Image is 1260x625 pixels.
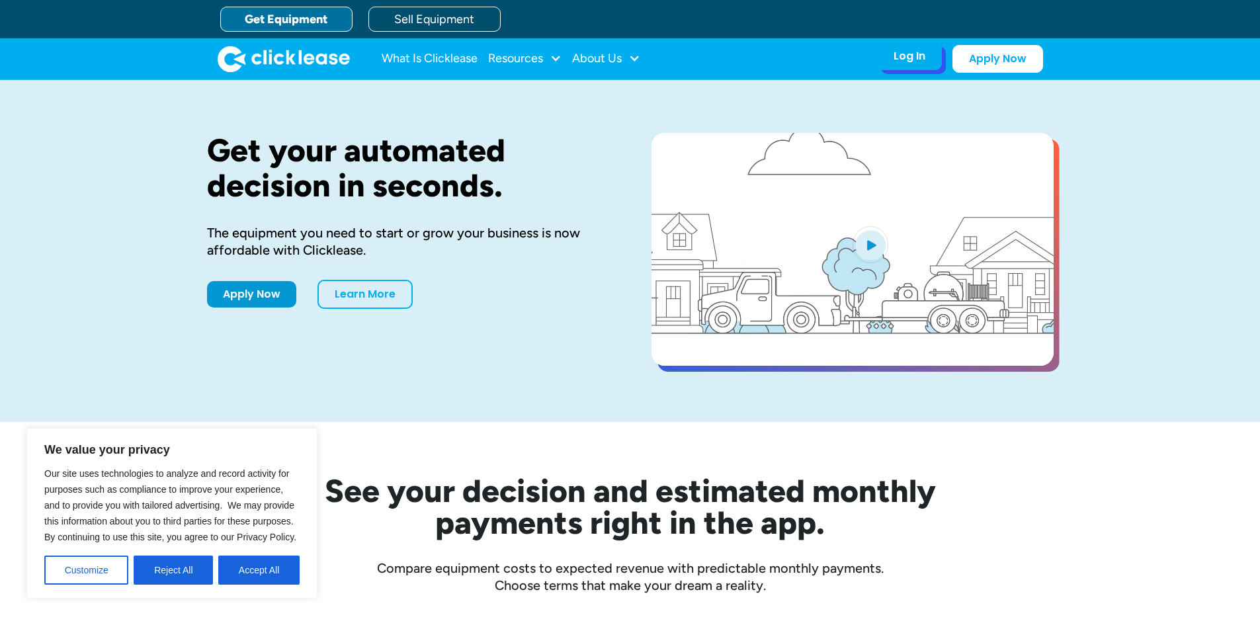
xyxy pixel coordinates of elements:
div: Log In [894,50,925,63]
button: Reject All [134,556,213,585]
div: About Us [572,46,640,72]
a: Get Equipment [220,7,353,32]
a: Sell Equipment [368,7,501,32]
span: Our site uses technologies to analyze and record activity for purposes such as compliance to impr... [44,468,296,542]
a: open lightbox [651,133,1054,366]
div: The equipment you need to start or grow your business is now affordable with Clicklease. [207,224,609,259]
button: Accept All [218,556,300,585]
img: Blue play button logo on a light blue circular background [853,226,888,263]
div: We value your privacy [26,428,317,599]
a: Apply Now [207,281,296,308]
div: Resources [488,46,562,72]
a: Learn More [317,280,413,309]
button: Customize [44,556,128,585]
h1: Get your automated decision in seconds. [207,133,609,203]
img: Clicklease logo [218,46,350,72]
a: What Is Clicklease [382,46,478,72]
a: Apply Now [952,45,1043,73]
a: home [218,46,350,72]
div: Compare equipment costs to expected revenue with predictable monthly payments. Choose terms that ... [207,560,1054,594]
h2: See your decision and estimated monthly payments right in the app. [260,475,1001,538]
p: We value your privacy [44,442,300,458]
